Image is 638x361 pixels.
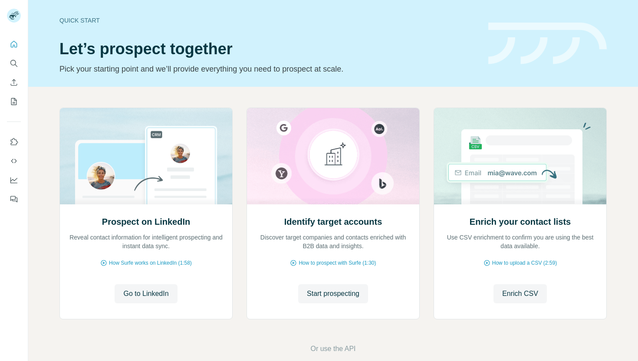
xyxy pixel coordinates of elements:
img: Enrich your contact lists [434,108,607,204]
h2: Identify target accounts [284,216,382,228]
p: Discover target companies and contacts enriched with B2B data and insights. [256,233,411,250]
button: Feedback [7,191,21,207]
h2: Prospect on LinkedIn [102,216,190,228]
p: Reveal contact information for intelligent prospecting and instant data sync. [69,233,224,250]
img: Identify target accounts [247,108,420,204]
button: Or use the API [310,344,355,354]
button: Search [7,56,21,71]
span: How to upload a CSV (2:59) [492,259,557,267]
img: Prospect on LinkedIn [59,108,233,204]
h2: Enrich your contact lists [470,216,571,228]
button: Enrich CSV [493,284,547,303]
p: Use CSV enrichment to confirm you are using the best data available. [443,233,598,250]
button: Start prospecting [298,284,368,303]
img: banner [488,23,607,65]
button: Use Surfe API [7,153,21,169]
button: Quick start [7,36,21,52]
span: Enrich CSV [502,289,538,299]
button: My lists [7,94,21,109]
h1: Let’s prospect together [59,40,478,58]
span: Start prospecting [307,289,359,299]
span: How Surfe works on LinkedIn (1:58) [109,259,192,267]
div: Quick start [59,16,478,25]
button: Go to LinkedIn [115,284,177,303]
button: Use Surfe on LinkedIn [7,134,21,150]
p: Pick your starting point and we’ll provide everything you need to prospect at scale. [59,63,478,75]
button: Enrich CSV [7,75,21,90]
span: Go to LinkedIn [123,289,168,299]
span: How to prospect with Surfe (1:30) [299,259,376,267]
button: Dashboard [7,172,21,188]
